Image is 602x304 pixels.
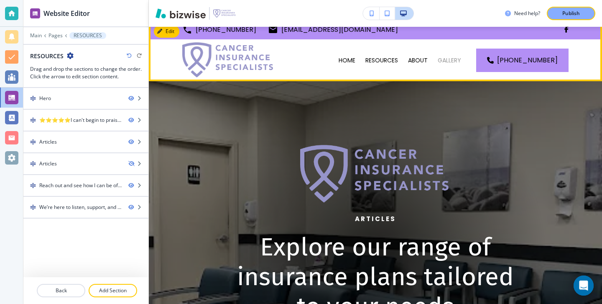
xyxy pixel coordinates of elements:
button: RESOURCES [69,32,106,39]
h3: Need help? [514,10,540,17]
p: ABOUT [408,56,428,64]
img: Drag [30,95,36,101]
p: RESOURCES [365,56,398,64]
button: Publish [547,7,595,20]
div: We’re here to listen, support, and guide you.-1 [39,204,122,211]
p: RESOURCES [74,33,102,39]
p: [PHONE_NUMBER] [196,23,256,36]
div: Hero [39,95,51,102]
div: DragHero [23,88,148,109]
div: DragReach out and see how I can be of help. [23,175,148,196]
img: editor icon [30,8,40,18]
p: Back [38,287,84,294]
button: Edit [154,25,179,38]
h2: Website Editor [43,8,90,18]
img: Hero Logo [300,145,451,202]
div: Articles [39,138,57,146]
a: [PHONE_NUMBER] [182,23,256,36]
h3: Drag and drop the sections to change the order. Click the arrow to edit section content. [30,65,142,80]
div: Open Intercom Messenger [574,276,594,296]
div: DragArticles [23,131,148,152]
img: Bizwise Logo [156,8,206,18]
h2: RESOURCES [30,52,64,60]
button: Main [30,33,42,39]
button: Add Section [89,284,137,297]
div: Articles [39,160,57,167]
p: HOME [339,56,355,64]
p: Articles [228,214,523,224]
a: [EMAIL_ADDRESS][DOMAIN_NAME] [268,23,398,36]
img: Your Logo [213,9,236,18]
img: Drag [30,204,36,210]
img: Cancer Insurance Specialists [182,42,274,77]
button: Back [37,284,85,297]
div: ⭐⭐⭐⭐⭐I can't begin to praise and recommend Mark enough! Because of his knowledge of the Aflac pro... [39,116,122,124]
div: Reach out and see how I can be of help. [39,182,122,189]
p: [EMAIL_ADDRESS][DOMAIN_NAME] [281,23,398,36]
img: Drag [30,161,36,167]
p: GALLERY [438,56,461,64]
img: Drag [30,117,36,123]
div: DragArticles [23,153,148,174]
span: [PHONE_NUMBER] [497,55,558,65]
img: Drag [30,183,36,188]
p: Add Section [89,287,136,294]
div: DragWe’re here to listen, support, and guide you.-1 [23,197,148,218]
p: Publish [562,10,580,17]
button: Pages [48,33,63,39]
div: Drag⭐⭐⭐⭐⭐I can't begin to praise and recommend [PERSON_NAME] enough! Because of his knowledge of ... [23,110,148,131]
a: [PHONE_NUMBER] [476,49,569,72]
img: Drag [30,139,36,145]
